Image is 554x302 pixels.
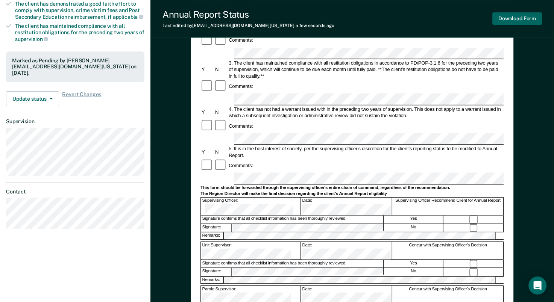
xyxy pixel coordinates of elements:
div: Date: [301,242,392,259]
div: 5. It is in the best interest of society, per the supervising officer's discretion for the client... [228,145,504,159]
div: Signature: [201,268,232,276]
button: Update status [6,91,59,106]
div: Last edited by [EMAIL_ADDRESS][DOMAIN_NAME][US_STATE] [162,23,334,28]
div: Yes [384,216,443,223]
div: Signature confirms that all checklist information has been thoroughly reviewed. [201,260,384,268]
div: Y [200,109,214,115]
div: Y [200,66,214,72]
div: Marked as Pending by [PERSON_NAME][EMAIL_ADDRESS][DOMAIN_NAME][US_STATE] on [DATE]. [12,57,138,76]
div: Yes [384,260,443,268]
div: Unit Supervisor: [201,242,301,259]
div: The client has maintained compliance with all restitution obligations for the preceding two years of [15,23,144,42]
span: Revert Changes [62,91,101,106]
div: Comments: [228,162,254,169]
div: Annual Report Status [162,9,334,20]
div: The client has demonstrated a good faith effort to comply with supervision, crime victim fees and... [15,1,144,20]
div: Signature: [201,224,232,232]
div: Signature confirms that all checklist information has been thoroughly reviewed. [201,216,384,223]
button: Download Form [492,12,542,25]
div: Concur with Supervising Officer's Decision [393,242,504,259]
div: No [384,224,443,232]
div: Comments: [228,83,254,89]
div: Remarks: [201,276,224,283]
div: The Region Director will make the final decision regarding the client's Annual Report eligibility [200,191,504,196]
div: Comments: [228,37,254,44]
div: Supervising Officer Recommend Client for Annual Report [393,198,504,215]
div: Y [200,148,214,155]
dt: Contact [6,189,144,195]
dt: Supervision [6,118,144,125]
span: supervision [15,36,48,42]
div: 4. The client has not had a warrant issued with in the preceding two years of supervision. This d... [228,106,504,119]
div: Remarks: [201,233,224,239]
span: a few seconds ago [296,23,334,28]
span: applicable [113,14,143,20]
div: 3. The client has maintained compliance with all restitution obligations in accordance to PD/POP-... [228,60,504,79]
div: Open Intercom Messenger [528,276,546,294]
div: This form should be forwarded through the supervising officer's entire chain of command, regardle... [200,185,504,190]
div: N [214,148,228,155]
div: Date: [301,198,392,215]
div: Supervising Officer: [201,198,301,215]
div: N [214,66,228,72]
div: No [384,268,443,276]
div: Comments: [228,123,254,129]
div: N [214,109,228,115]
